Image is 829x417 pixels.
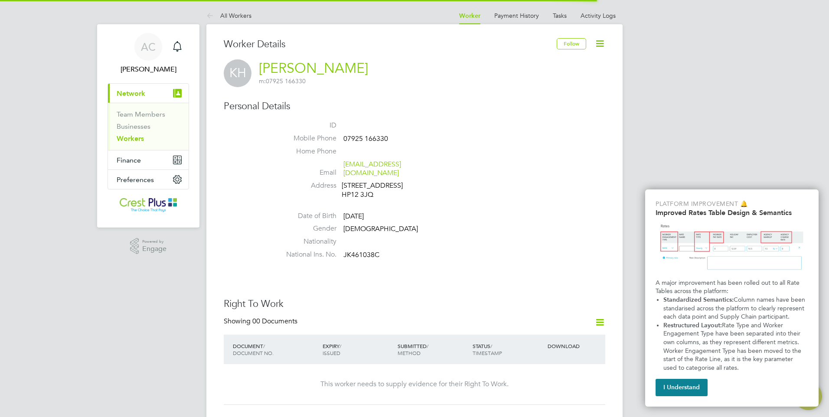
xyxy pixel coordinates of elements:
a: Go to home page [108,198,189,212]
span: Column names have been standarised across the platform to clearly represent each data point and S... [663,296,807,320]
span: METHOD [398,349,421,356]
div: [STREET_ADDRESS] HP12 3JQ [342,181,424,199]
strong: Restructured Layout: [663,322,722,329]
label: Nationality [276,237,336,246]
span: [DEMOGRAPHIC_DATA] [343,225,418,234]
div: Showing [224,317,299,326]
label: Gender [276,224,336,233]
span: KH [224,59,251,87]
span: / [263,342,265,349]
div: SUBMITTED [395,338,470,361]
span: 07925 166330 [259,77,306,85]
h3: Right To Work [224,298,605,310]
a: Payment History [494,12,539,20]
strong: Standardized Semantics: [663,296,734,303]
label: ID [276,121,336,130]
p: A major improvement has been rolled out to all Rate Tables across the platform: [656,279,808,296]
a: Tasks [553,12,567,20]
span: AC [141,41,156,52]
a: Workers [117,134,144,143]
a: All Workers [206,12,251,20]
a: Go to account details [108,33,189,75]
h3: Personal Details [224,100,605,113]
p: Platform Improvement 🔔 [656,200,808,208]
label: National Ins. No. [276,250,336,259]
a: [EMAIL_ADDRESS][DOMAIN_NAME] [343,160,401,178]
span: [DATE] [343,212,364,221]
div: This worker needs to supply evidence for their Right To Work. [232,380,597,389]
button: I Understand [656,379,708,396]
a: Businesses [117,122,150,130]
span: Engage [142,245,166,253]
span: / [427,342,428,349]
label: Date of Birth [276,212,336,221]
div: EXPIRY [320,338,395,361]
a: Activity Logs [581,12,616,20]
span: Finance [117,156,141,164]
span: DOCUMENT NO. [233,349,274,356]
span: m: [259,77,266,85]
span: / [339,342,341,349]
label: Email [276,168,336,177]
span: JK461038C [343,251,379,259]
h3: Worker Details [224,38,557,51]
h2: Improved Rates Table Design & Semantics [656,208,808,217]
span: ISSUED [323,349,340,356]
span: TIMESTAMP [473,349,502,356]
span: Rate Type and Worker Engagement Type have been separated into their own columns, as they represen... [663,322,803,371]
span: Alice Corker [108,64,189,75]
img: Updated Rates Table Design & Semantics [656,220,808,275]
div: DOCUMENT [231,338,320,361]
button: Follow [557,38,586,49]
span: 07925 166330 [343,134,388,143]
div: STATUS [470,338,545,361]
label: Mobile Phone [276,134,336,143]
span: 00 Documents [252,317,297,326]
div: DOWNLOAD [545,338,605,354]
label: Address [276,181,336,190]
a: [PERSON_NAME] [259,60,368,77]
a: Worker [459,12,480,20]
span: / [490,342,492,349]
label: Home Phone [276,147,336,156]
span: Powered by [142,238,166,245]
img: crestplusoperations-logo-retina.png [120,198,177,212]
span: Network [117,89,145,98]
a: Team Members [117,110,165,118]
div: Improved Rate Table Semantics [645,189,819,407]
span: Preferences [117,176,154,184]
nav: Main navigation [97,24,199,228]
